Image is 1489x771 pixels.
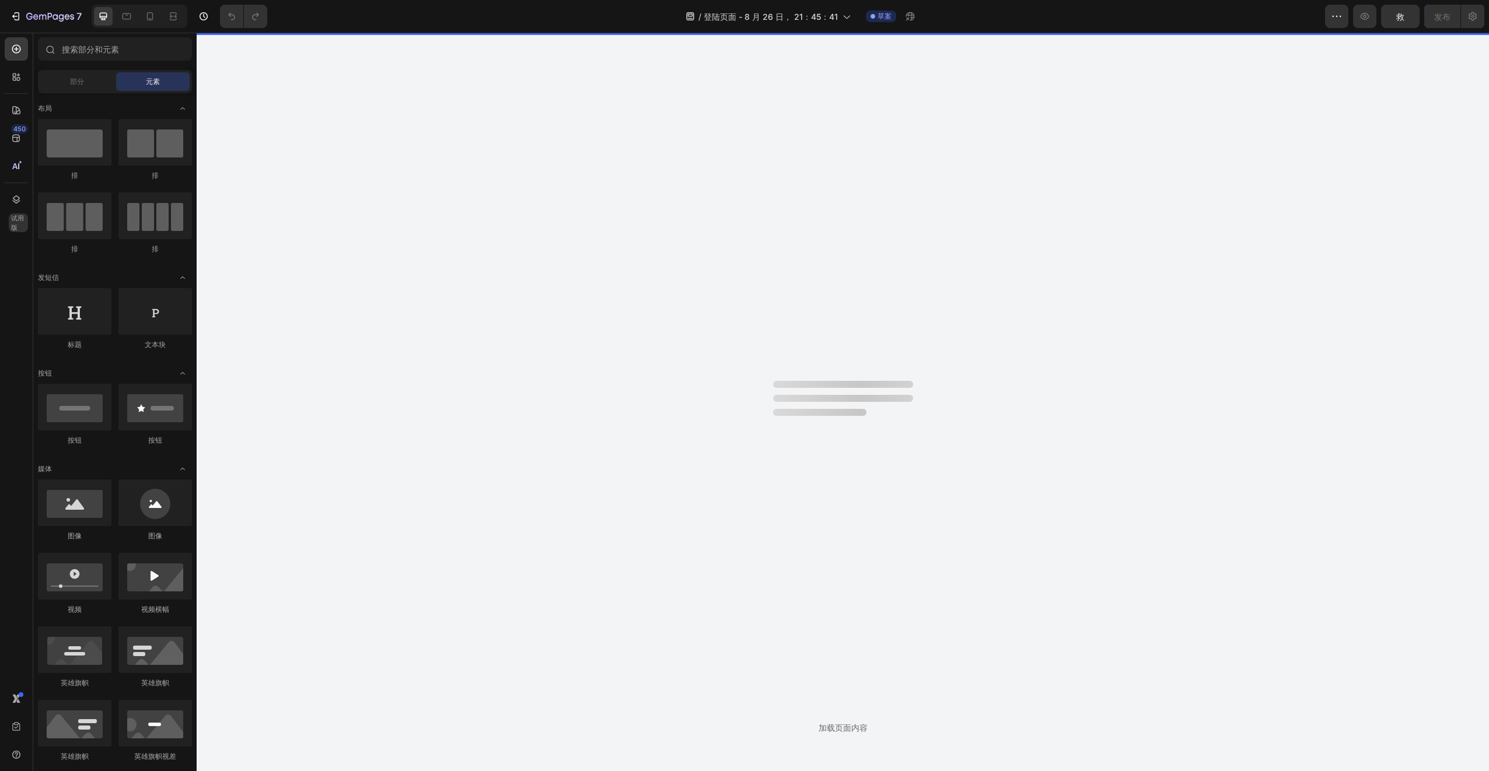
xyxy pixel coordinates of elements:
span: 切换打开 [173,99,192,118]
span: 切换打开 [173,460,192,478]
span: 元素 [146,76,160,87]
div: 排 [38,244,111,254]
button: 发布 [1424,5,1460,28]
div: 视频 [38,604,111,615]
div: 英雄旗帜视差 [118,751,192,762]
div: 文本块 [118,339,192,350]
span: 草案 [878,11,892,22]
span: 按钮 [38,368,52,379]
span: 救 [1396,12,1404,22]
div: 英雄旗帜 [38,751,111,762]
div: 试用版 [9,213,28,232]
div: 图像 [118,531,192,541]
div: 标题 [38,339,111,350]
span: 布局 [38,103,52,114]
div: 英雄旗帜 [38,678,111,688]
div: 图像 [38,531,111,541]
span: 切换打开 [173,364,192,383]
div: 英雄旗帜 [118,678,192,688]
div: 排 [118,244,192,254]
p: 7 [76,9,82,23]
div: 视频横幅 [118,604,192,615]
div: 排 [38,170,111,181]
font: 发布 [1434,10,1450,23]
span: 发短信 [38,272,59,283]
span: 登陆页面 - 8 月 26 日， 21：45：41 [704,10,838,23]
div: 按钮 [118,435,192,446]
input: 搜索部分和元素 [38,37,192,61]
div: 450 [11,124,28,134]
span: / [698,10,701,23]
div: 加载页面内容 [819,721,868,734]
button: 7 [5,5,87,28]
span: 切换打开 [173,268,192,287]
div: 撤消/重做 [220,5,267,28]
div: 按钮 [38,435,111,446]
button: 救 [1381,5,1420,28]
div: 排 [118,170,192,181]
span: 媒体 [38,464,52,474]
span: 部分 [70,76,84,87]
